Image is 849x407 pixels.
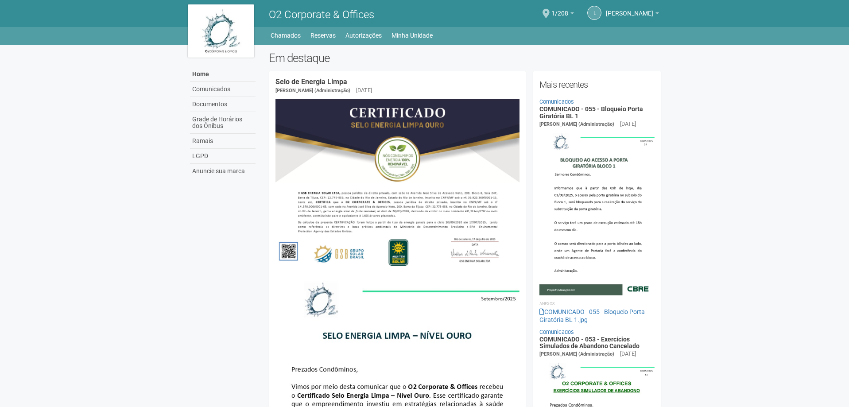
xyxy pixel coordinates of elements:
[310,29,336,42] a: Reservas
[620,350,636,358] div: [DATE]
[539,300,655,308] li: Anexos
[269,51,662,65] h2: Em destaque
[587,6,601,20] a: L
[190,134,256,149] a: Ramais
[539,336,640,349] a: COMUNICADO - 053 - Exercícios Simulados de Abandono Cancelado
[539,98,574,105] a: Comunicados
[275,78,347,86] a: Selo de Energia Limpa
[539,128,655,295] img: COMUNICADO%20-%20055%20-%20Bloqueio%20Porta%20Girat%C3%B3ria%20BL%201.jpg
[606,11,659,18] a: [PERSON_NAME]
[392,29,433,42] a: Minha Unidade
[190,112,256,134] a: Grade de Horários dos Ônibus
[275,88,350,93] span: [PERSON_NAME] (Administração)
[190,82,256,97] a: Comunicados
[190,97,256,112] a: Documentos
[190,164,256,178] a: Anuncie sua marca
[606,1,653,17] span: Luciana
[356,86,372,94] div: [DATE]
[190,67,256,82] a: Home
[345,29,382,42] a: Autorizações
[190,149,256,164] a: LGPD
[551,1,568,17] span: 1/208
[620,120,636,128] div: [DATE]
[188,4,254,58] img: logo.jpg
[269,8,374,21] span: O2 Corporate & Offices
[539,121,614,127] span: [PERSON_NAME] (Administração)
[539,308,645,323] a: COMUNICADO - 055 - Bloqueio Porta Giratória BL 1.jpg
[539,351,614,357] span: [PERSON_NAME] (Administração)
[551,11,574,18] a: 1/208
[539,78,655,91] h2: Mais recentes
[271,29,301,42] a: Chamados
[539,105,643,119] a: COMUNICADO - 055 - Bloqueio Porta Giratória BL 1
[275,99,519,272] img: COMUNICADO%20-%20054%20-%20Selo%20de%20Energia%20Limpa%20-%20P%C3%A1g.%202.jpg
[539,329,574,335] a: Comunicados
